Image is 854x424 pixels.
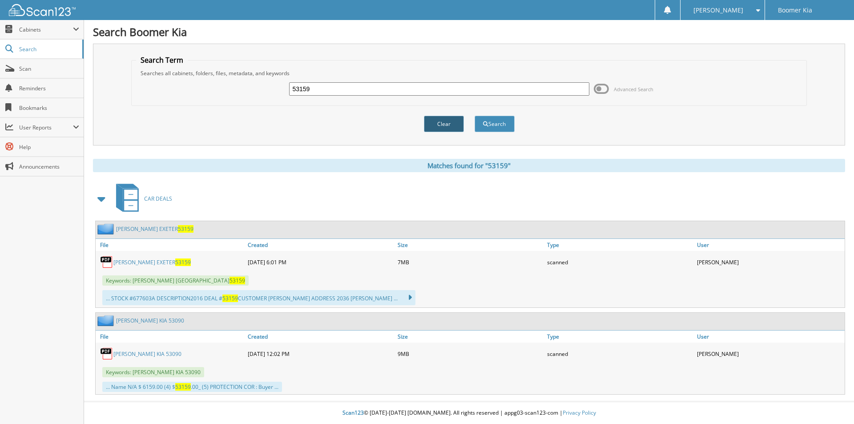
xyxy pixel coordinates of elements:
span: User Reports [19,124,73,131]
div: [PERSON_NAME] [695,345,845,363]
img: folder2.png [97,223,116,234]
span: Help [19,143,79,151]
div: ... STOCK #677603A DESCRIPTION2016 DEAL # CUSTOMER [PERSON_NAME] ADDRESS 2036 [PERSON_NAME] ... [102,290,415,305]
a: User [695,331,845,343]
span: Reminders [19,85,79,92]
button: Clear [424,116,464,132]
div: scanned [545,253,695,271]
a: Size [395,331,545,343]
div: Searches all cabinets, folders, files, metadata, and keywords [136,69,802,77]
img: PDF.png [100,347,113,360]
div: © [DATE]-[DATE] [DOMAIN_NAME]. All rights reserved | appg03-scan123-com | [84,402,854,424]
a: Created [246,331,395,343]
span: Bookmarks [19,104,79,112]
span: 53159 [230,277,245,284]
button: Search [475,116,515,132]
span: 53159 [178,225,193,233]
div: scanned [545,345,695,363]
span: Search [19,45,78,53]
span: Keywords: [PERSON_NAME] [GEOGRAPHIC_DATA] [102,275,249,286]
span: [PERSON_NAME] [693,8,743,13]
span: 53159 [222,295,238,302]
a: User [695,239,845,251]
img: PDF.png [100,255,113,269]
img: folder2.png [97,315,116,326]
div: [DATE] 6:01 PM [246,253,395,271]
img: scan123-logo-white.svg [9,4,76,16]
a: Created [246,239,395,251]
span: Keywords: [PERSON_NAME] KIA 53090 [102,367,204,377]
a: File [96,239,246,251]
div: Matches found for "53159" [93,159,845,172]
div: [DATE] 12:02 PM [246,345,395,363]
a: Type [545,239,695,251]
a: File [96,331,246,343]
span: Scan [19,65,79,73]
div: 9MB [395,345,545,363]
a: [PERSON_NAME] KIA 53090 [116,317,184,324]
span: Advanced Search [614,86,653,93]
span: Boomer Kia [778,8,812,13]
a: [PERSON_NAME] EXETER53159 [116,225,193,233]
span: Cabinets [19,26,73,33]
a: Privacy Policy [563,409,596,416]
span: 53159 [175,383,191,391]
div: 7MB [395,253,545,271]
a: [PERSON_NAME] KIA 53090 [113,350,181,358]
a: CAR DEALS [111,181,172,216]
div: ... Name N/A $ 6159.00 (4) $ .00_ (5) PROTECTION COR : Buyer ... [102,382,282,392]
span: Scan123 [342,409,364,416]
a: [PERSON_NAME] EXETER53159 [113,258,191,266]
span: CAR DEALS [144,195,172,202]
div: [PERSON_NAME] [695,253,845,271]
legend: Search Term [136,55,188,65]
h1: Search Boomer Kia [93,24,845,39]
span: Announcements [19,163,79,170]
a: Type [545,331,695,343]
a: Size [395,239,545,251]
span: 53159 [175,258,191,266]
iframe: Chat Widget [810,381,854,424]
